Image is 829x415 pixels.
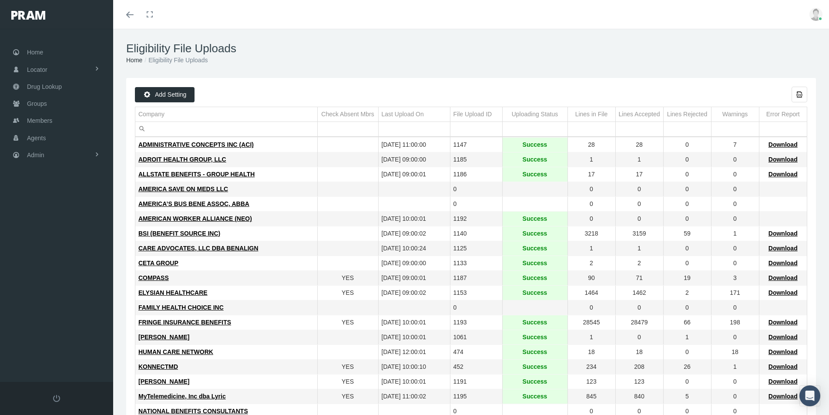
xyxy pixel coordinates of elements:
[502,138,567,152] td: Success
[450,315,502,330] td: 1193
[27,112,52,129] span: Members
[769,393,798,400] span: Download
[711,167,759,182] td: 0
[502,107,567,122] td: Column Uploading Status
[711,330,759,345] td: 0
[663,197,711,212] td: 0
[450,271,502,286] td: 1187
[567,167,615,182] td: 17
[769,260,798,267] span: Download
[512,110,558,118] div: Uploading Status
[769,141,798,148] span: Download
[135,87,807,102] div: Data grid toolbar
[378,152,450,167] td: [DATE] 09:00:00
[567,138,615,152] td: 28
[450,286,502,300] td: 1153
[378,389,450,404] td: [DATE] 11:00:02
[138,304,224,311] span: FAMILY HEALTH CHOICE INC
[769,378,798,385] span: Download
[138,334,189,341] span: [PERSON_NAME]
[502,375,567,389] td: Success
[450,241,502,256] td: 1125
[663,286,711,300] td: 2
[615,152,663,167] td: 1
[769,156,798,163] span: Download
[450,330,502,345] td: 1061
[450,182,502,197] td: 0
[567,212,615,226] td: 0
[317,389,378,404] td: YES
[567,345,615,360] td: 18
[567,389,615,404] td: 845
[450,345,502,360] td: 474
[711,345,759,360] td: 18
[138,215,252,222] span: AMERICAN WORKER ALLIANCE (NEO)
[711,300,759,315] td: 0
[450,167,502,182] td: 1186
[615,256,663,271] td: 2
[382,110,424,118] div: Last Upload On
[615,226,663,241] td: 3159
[317,286,378,300] td: YES
[138,363,178,370] span: KONNECTMD
[663,152,711,167] td: 0
[615,197,663,212] td: 0
[567,375,615,389] td: 123
[27,44,43,61] span: Home
[378,226,450,241] td: [DATE] 09:00:02
[711,212,759,226] td: 0
[711,241,759,256] td: 0
[769,348,798,355] span: Download
[27,130,46,146] span: Agents
[567,182,615,197] td: 0
[711,226,759,241] td: 1
[615,167,663,182] td: 17
[502,152,567,167] td: Success
[378,360,450,375] td: [DATE] 10:00:10
[615,389,663,404] td: 840
[138,245,258,252] span: CARE ADVOCATES, LLC DBA BENALIGN
[663,107,711,122] td: Column Lines Rejected
[766,110,800,118] div: Error Report
[317,360,378,375] td: YES
[769,230,798,237] span: Download
[27,78,62,95] span: Drug Lookup
[317,315,378,330] td: YES
[663,375,711,389] td: 0
[450,107,502,122] td: Column File Upload ID
[502,360,567,375] td: Success
[615,241,663,256] td: 1
[615,271,663,286] td: 71
[615,182,663,197] td: 0
[450,152,502,167] td: 1185
[502,212,567,226] td: Success
[138,393,226,400] span: MyTelemedicine, Inc dba Lyric
[567,256,615,271] td: 2
[502,241,567,256] td: Success
[663,256,711,271] td: 0
[450,226,502,241] td: 1140
[711,315,759,330] td: 198
[711,107,759,122] td: Column Warnings
[615,330,663,345] td: 0
[378,212,450,226] td: [DATE] 10:00:01
[567,152,615,167] td: 1
[450,300,502,315] td: 0
[663,138,711,152] td: 0
[792,87,807,102] div: Export all data to Excel
[769,363,798,370] span: Download
[27,95,47,112] span: Groups
[711,152,759,167] td: 0
[711,182,759,197] td: 0
[567,107,615,122] td: Column Lines in File
[615,286,663,300] td: 1462
[711,360,759,375] td: 1
[711,197,759,212] td: 0
[759,107,807,122] td: Column Error Report
[378,107,450,122] td: Column Last Upload On
[769,171,798,178] span: Download
[769,245,798,252] span: Download
[450,212,502,226] td: 1192
[663,271,711,286] td: 19
[27,61,47,78] span: Locator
